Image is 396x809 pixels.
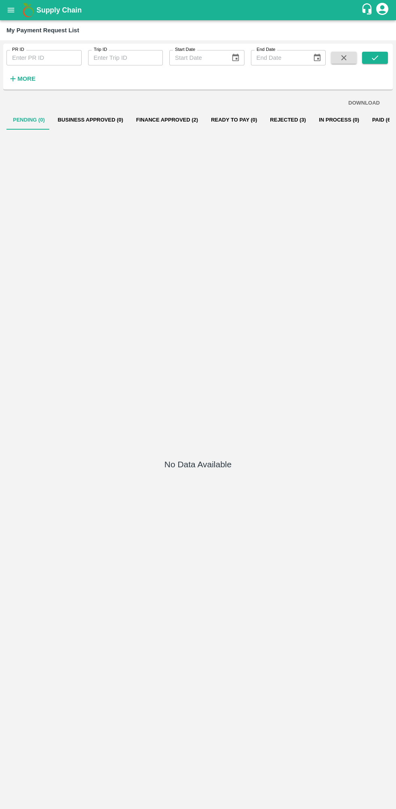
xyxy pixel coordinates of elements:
b: Supply Chain [36,6,82,14]
strong: More [17,76,36,82]
label: Start Date [175,46,195,53]
button: DOWNLOAD [345,96,383,110]
input: Start Date [169,50,225,65]
button: Ready To Pay (0) [204,110,263,130]
button: Business Approved (0) [51,110,130,130]
h5: No Data Available [164,459,232,470]
button: open drawer [2,1,20,19]
button: Choose date [228,50,243,65]
img: logo [20,2,36,18]
button: Pending (0) [6,110,51,130]
button: Rejected (3) [263,110,312,130]
div: customer-support [361,3,375,17]
button: More [6,72,38,86]
div: account of current user [375,2,390,19]
input: End Date [251,50,306,65]
label: PR ID [12,46,24,53]
input: Enter Trip ID [88,50,163,65]
div: My Payment Request List [6,25,79,36]
label: End Date [257,46,275,53]
label: Trip ID [94,46,107,53]
button: Finance Approved (2) [130,110,204,130]
button: In Process (0) [312,110,366,130]
a: Supply Chain [36,4,361,16]
button: Choose date [310,50,325,65]
input: Enter PR ID [6,50,82,65]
